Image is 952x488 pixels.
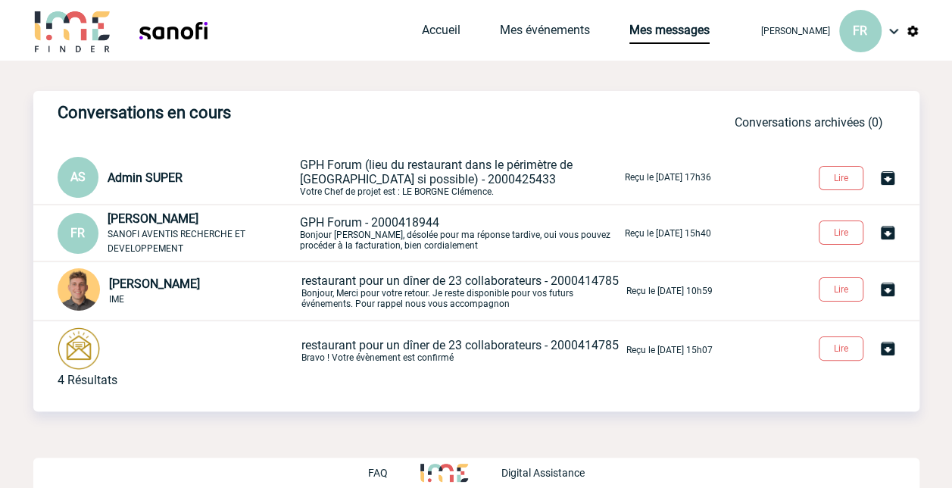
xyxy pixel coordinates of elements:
[367,467,387,479] p: FAQ
[879,169,897,187] img: Archiver la conversation
[629,23,710,44] a: Mes messages
[626,286,713,296] p: Reçu le [DATE] 10h59
[300,158,622,197] p: Votre Chef de projet est : LE BORGNE Clémence.
[109,277,200,291] span: [PERSON_NAME]
[58,225,711,239] a: FR [PERSON_NAME] SANOFI AVENTIS RECHERCHE ET DEVELOPPEMENT GPH Forum - 2000418944Bonjour [PERSON_...
[108,170,183,185] span: Admin SUPER
[735,115,883,130] a: Conversations archivées (0)
[58,103,512,122] h3: Conversations en cours
[300,158,573,186] span: GPH Forum (lieu du restaurant dans le périmètre de [GEOGRAPHIC_DATA] si possible) - 2000425433
[501,467,585,479] p: Digital Assistance
[761,26,830,36] span: [PERSON_NAME]
[58,283,713,297] a: [PERSON_NAME] IME restaurant pour un dîner de 23 collaborateurs - 2000414785Bonjour, Merci pour v...
[58,342,713,356] a: restaurant pour un dîner de 23 collaborateurs - 2000414785Bravo ! Votre évènement est confirmé Re...
[626,345,713,355] p: Reçu le [DATE] 15h07
[879,339,897,358] img: Archiver la conversation
[301,338,623,363] p: Bravo ! Votre évènement est confirmé
[422,23,460,44] a: Accueil
[367,465,420,479] a: FAQ
[879,280,897,299] img: Archiver la conversation
[500,23,590,44] a: Mes événements
[300,215,622,251] p: Bonjour [PERSON_NAME], désolée pour ma réponse tardive, oui vous pouvez procéder à la facturation...
[58,268,100,311] img: 115098-1.png
[58,157,297,198] div: Conversation privée : Client - Agence
[58,211,297,255] div: Conversation privée : Client - Agence
[300,215,439,230] span: GPH Forum - 2000418944
[301,274,623,309] p: Bonjour, Merci pour votre retour. Je reste disponible pour vos futurs événements. Pour rappel nou...
[819,277,863,302] button: Lire
[807,340,879,355] a: Lire
[819,166,863,190] button: Lire
[58,373,117,387] div: 4 Résultats
[625,228,711,239] p: Reçu le [DATE] 15h40
[58,327,298,373] div: Conversation commune : Client - Fournisseur - Agence
[70,226,85,240] span: FR
[301,338,619,352] span: restaurant pour un dîner de 23 collaborateurs - 2000414785
[109,294,124,305] span: IME
[33,9,112,52] img: IME-Finder
[108,229,245,254] span: SANOFI AVENTIS RECHERCHE ET DEVELOPPEMENT
[70,170,86,184] span: AS
[420,464,467,482] img: http://www.idealmeetingsevents.fr/
[853,23,867,38] span: FR
[819,221,863,245] button: Lire
[807,170,879,184] a: Lire
[819,336,863,361] button: Lire
[58,169,711,183] a: AS Admin SUPER GPH Forum (lieu du restaurant dans le périmètre de [GEOGRAPHIC_DATA] si possible) ...
[807,281,879,296] a: Lire
[807,224,879,239] a: Lire
[301,274,619,288] span: restaurant pour un dîner de 23 collaborateurs - 2000414785
[108,211,198,226] span: [PERSON_NAME]
[58,327,100,370] img: photonotifcontact.png
[625,172,711,183] p: Reçu le [DATE] 17h36
[58,268,298,314] div: Conversation privée : Client - Agence
[879,224,897,242] img: Archiver la conversation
